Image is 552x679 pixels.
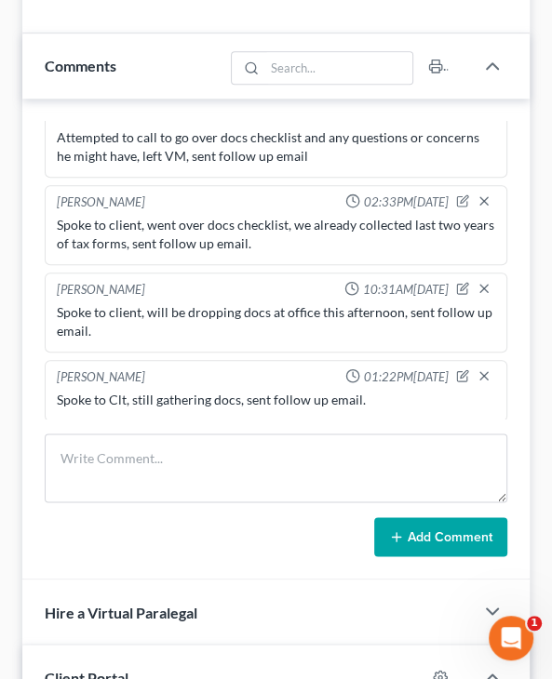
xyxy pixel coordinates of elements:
[57,216,495,253] div: Spoke to client, went over docs checklist, we already collected last two years of tax forms, sent...
[527,616,542,631] span: 1
[364,368,449,386] span: 01:22PM[DATE]
[489,616,533,660] iframe: Intercom live chat
[363,281,449,299] span: 10:31AM[DATE]
[45,603,197,620] span: Hire a Virtual Paralegal
[57,368,145,387] div: [PERSON_NAME]
[57,193,145,212] div: [PERSON_NAME]
[374,517,507,556] button: Add Comment
[57,303,495,340] div: Spoke to client, will be dropping docs at office this afternoon, sent follow up email.
[57,128,495,166] div: Attempted to call to go over docs checklist and any questions or concerns he might have, left VM,...
[45,57,116,74] span: Comments
[364,193,449,211] span: 02:33PM[DATE]
[265,52,413,84] input: Search...
[57,281,145,300] div: [PERSON_NAME]
[57,391,495,409] div: Spoke to Clt, still gathering docs, sent follow up email.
